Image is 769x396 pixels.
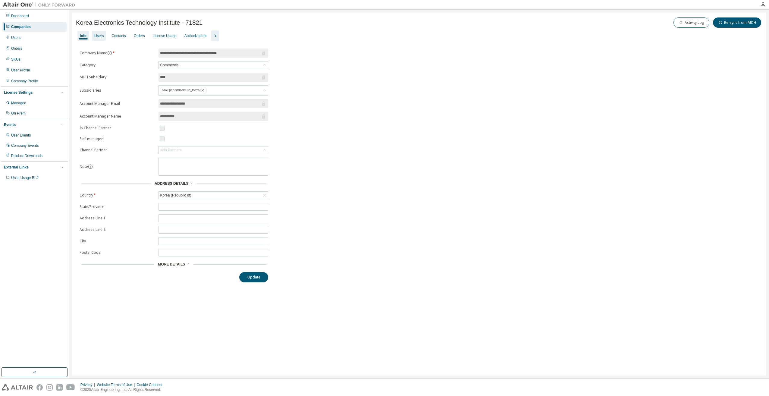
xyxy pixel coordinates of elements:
[107,51,112,55] button: information
[137,382,166,387] div: Cookie Consent
[80,239,155,244] label: City
[80,164,88,169] label: Note
[159,146,268,154] div: <No Partner>
[46,384,53,391] img: instagram.svg
[80,216,155,221] label: Address Line 1
[80,63,155,68] label: Category
[713,17,761,28] button: Re-sync from MDH
[4,122,16,127] div: Events
[97,382,137,387] div: Website Terms of Use
[36,384,43,391] img: facebook.svg
[80,75,155,80] label: MDH Subsidary
[80,51,155,55] label: Company Name
[80,101,155,106] label: Account Manager Email
[80,250,155,255] label: Postal Code
[56,384,63,391] img: linkedin.svg
[80,193,155,198] label: Country
[159,192,192,199] div: Korea (Republic of)
[94,33,104,38] div: Users
[88,164,93,169] button: information
[11,35,20,40] div: Users
[11,176,39,180] span: Units Usage BI
[160,148,182,152] div: <No Partner>
[11,14,29,18] div: Dashboard
[80,227,155,232] label: Address Line 2
[11,153,42,158] div: Product Downloads
[4,165,29,170] div: External Links
[152,33,176,38] div: License Usage
[11,101,26,105] div: Managed
[11,68,30,73] div: User Profile
[159,61,268,69] div: Commercial
[80,204,155,209] label: State/Province
[80,126,155,130] label: Is Channel Partner
[11,57,20,62] div: SKUs
[184,33,207,38] div: Authorizations
[160,87,207,94] div: Altair [GEOGRAPHIC_DATA]
[134,33,145,38] div: Orders
[159,62,180,68] div: Commercial
[673,17,709,28] button: Activity Log
[76,19,202,26] span: Korea Electronics Technology Institute - 71821
[80,88,155,93] label: Subsidiaries
[11,143,39,148] div: Company Events
[66,384,75,391] img: youtube.svg
[80,148,155,152] label: Channel Partner
[159,86,268,95] div: Altair [GEOGRAPHIC_DATA]
[155,181,188,186] span: Address Details
[80,137,155,141] label: Self-managed
[11,133,31,138] div: User Events
[80,387,166,392] p: © 2025 Altair Engineering, Inc. All Rights Reserved.
[4,90,33,95] div: License Settings
[159,192,268,199] div: Korea (Republic of)
[80,382,97,387] div: Privacy
[11,46,22,51] div: Orders
[80,114,155,119] label: Account Manager Name
[2,384,33,391] img: altair_logo.svg
[158,262,185,266] span: More Details
[11,79,38,83] div: Company Profile
[80,33,86,38] div: Info
[11,24,31,29] div: Companies
[239,272,268,282] button: Update
[3,2,78,8] img: Altair One
[111,33,126,38] div: Contacts
[11,111,26,116] div: On Prem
